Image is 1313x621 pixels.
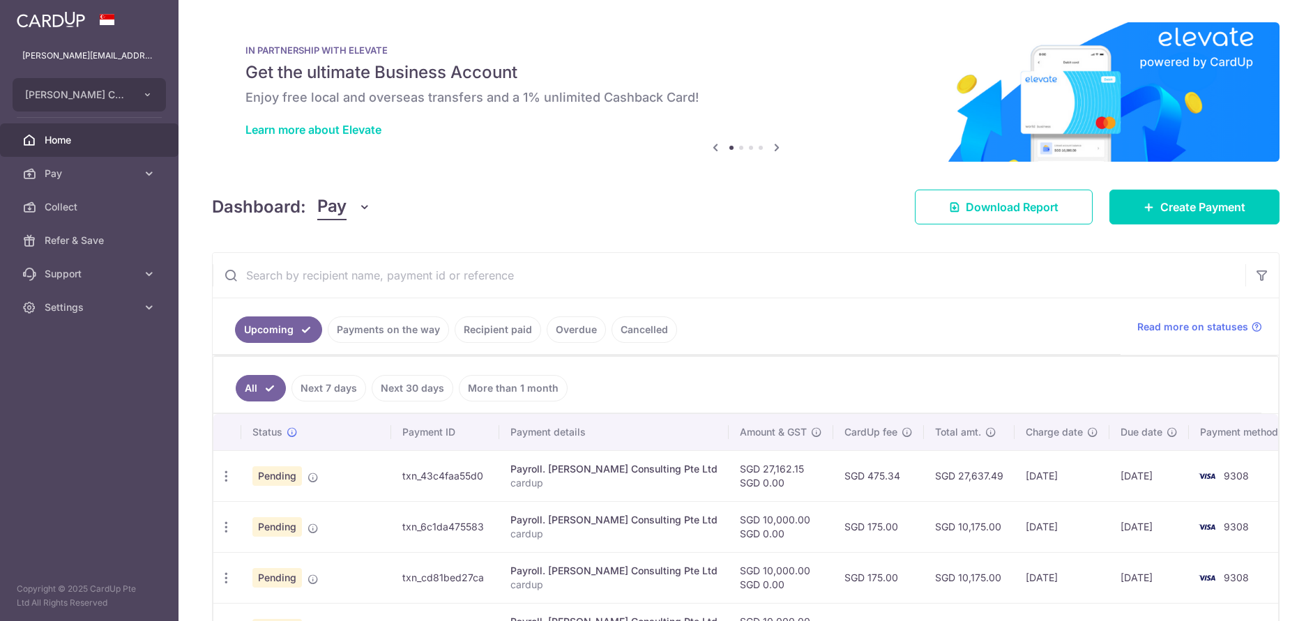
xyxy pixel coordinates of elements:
[252,517,302,537] span: Pending
[612,316,677,343] a: Cancelled
[291,375,366,401] a: Next 7 days
[45,133,137,147] span: Home
[935,425,981,439] span: Total amt.
[455,316,541,343] a: Recipient paid
[1121,425,1162,439] span: Due date
[1015,552,1109,603] td: [DATE]
[236,375,286,401] a: All
[1193,569,1221,586] img: Bank Card
[391,501,499,552] td: txn_6c1da475583
[45,233,137,247] span: Refer & Save
[45,200,137,214] span: Collect
[510,564,718,578] div: Payroll. [PERSON_NAME] Consulting Pte Ltd
[547,316,606,343] a: Overdue
[213,253,1245,298] input: Search by recipient name, payment id or reference
[245,123,381,137] a: Learn more about Elevate
[915,190,1093,224] a: Download Report
[245,89,1246,106] h6: Enjoy free local and overseas transfers and a 1% unlimited Cashback Card!
[391,552,499,603] td: txn_cd81bed27ca
[729,501,833,552] td: SGD 10,000.00 SGD 0.00
[510,462,718,476] div: Payroll. [PERSON_NAME] Consulting Pte Ltd
[1224,521,1249,532] span: 9308
[1137,320,1262,334] a: Read more on statuses
[1026,425,1083,439] span: Charge date
[729,552,833,603] td: SGD 10,000.00 SGD 0.00
[1015,450,1109,501] td: [DATE]
[391,414,499,450] th: Payment ID
[45,300,137,314] span: Settings
[245,45,1246,56] p: IN PARTNERSHIP WITH ELEVATE
[25,88,128,102] span: [PERSON_NAME] Consulting Pte Ltd
[1109,501,1189,552] td: [DATE]
[833,450,924,501] td: SGD 475.34
[510,513,718,527] div: Payroll. [PERSON_NAME] Consulting Pte Ltd
[1137,320,1248,334] span: Read more on statuses
[13,78,166,112] button: [PERSON_NAME] Consulting Pte Ltd
[391,450,499,501] td: txn_43c4faa55d0
[1224,470,1249,482] span: 9308
[45,267,137,281] span: Support
[924,552,1015,603] td: SGD 10,175.00
[1109,552,1189,603] td: [DATE]
[1109,190,1280,224] a: Create Payment
[1189,414,1295,450] th: Payment method
[1224,572,1249,583] span: 9308
[17,11,85,28] img: CardUp
[252,425,282,439] span: Status
[510,527,718,541] p: cardup
[499,414,729,450] th: Payment details
[372,375,453,401] a: Next 30 days
[317,194,347,220] span: Pay
[252,466,302,486] span: Pending
[833,552,924,603] td: SGD 175.00
[729,450,833,501] td: SGD 27,162.15 SGD 0.00
[235,316,322,343] a: Upcoming
[844,425,897,439] span: CardUp fee
[1160,199,1245,215] span: Create Payment
[328,316,449,343] a: Payments on the way
[966,199,1058,215] span: Download Report
[317,194,371,220] button: Pay
[1109,450,1189,501] td: [DATE]
[1193,468,1221,484] img: Bank Card
[22,49,156,63] p: [PERSON_NAME][EMAIL_ADDRESS][PERSON_NAME][DOMAIN_NAME]
[252,568,302,588] span: Pending
[924,501,1015,552] td: SGD 10,175.00
[833,501,924,552] td: SGD 175.00
[740,425,807,439] span: Amount & GST
[212,194,306,220] h4: Dashboard:
[45,167,137,181] span: Pay
[245,61,1246,84] h5: Get the ultimate Business Account
[1193,519,1221,535] img: Bank Card
[510,476,718,490] p: cardup
[924,450,1015,501] td: SGD 27,637.49
[510,578,718,592] p: cardup
[212,22,1280,162] img: Renovation banner
[1015,501,1109,552] td: [DATE]
[459,375,568,401] a: More than 1 month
